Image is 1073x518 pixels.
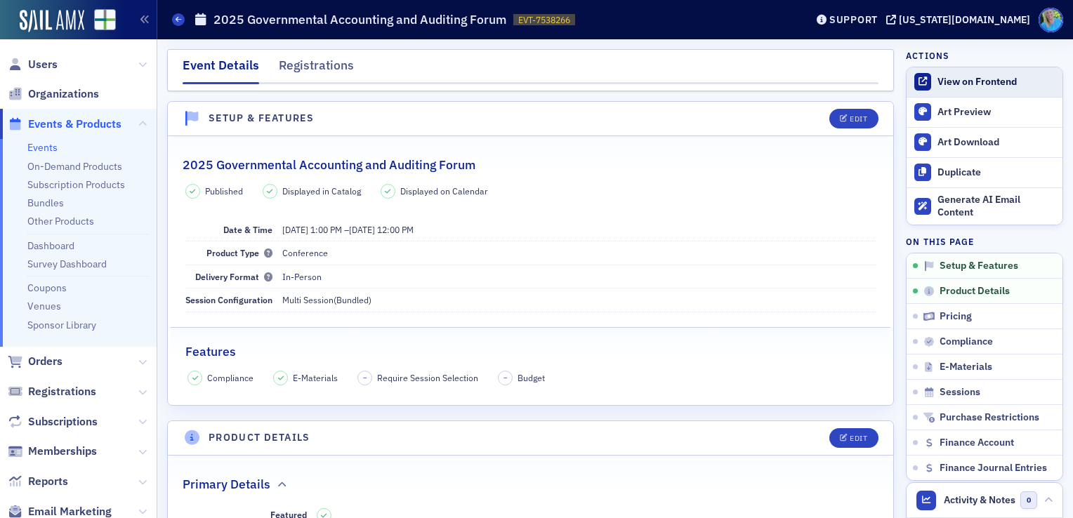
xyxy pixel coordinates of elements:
a: Bundles [27,197,64,209]
span: Product Type [206,247,272,258]
img: SailAMX [94,9,116,31]
span: Date & Time [223,224,272,235]
span: Compliance [940,336,993,348]
a: Users [8,57,58,72]
a: Coupons [27,281,67,294]
h4: On this page [906,235,1063,248]
span: Compliance [207,371,254,384]
h4: Setup & Features [209,111,314,126]
div: Art Preview [937,106,1055,119]
span: Activity & Notes [944,493,1015,507]
button: [US_STATE][DOMAIN_NAME] [886,15,1035,25]
button: Duplicate [907,157,1062,187]
span: Budget [518,371,545,384]
a: Organizations [8,86,99,102]
span: In-Person [282,271,322,282]
div: Duplicate [937,166,1055,179]
a: Venues [27,300,61,312]
span: 0 [1020,491,1038,509]
a: View on Frontend [907,67,1062,97]
div: Registrations [279,56,354,82]
h1: 2025 Governmental Accounting and Auditing Forum [213,11,506,28]
span: Sessions [940,386,980,399]
span: Product Details [940,285,1010,298]
dd: – [282,218,876,241]
a: On-Demand Products [27,160,122,173]
a: Art Download [907,127,1062,157]
span: Pricing [940,310,972,323]
a: View Homepage [84,9,116,33]
span: [DATE] [282,224,308,235]
h2: Primary Details [183,475,270,493]
span: Delivery Format [195,271,272,282]
span: EVT-7538266 [518,14,570,26]
span: Session Configuration [185,294,272,305]
span: Orders [28,354,62,369]
div: Edit [850,434,867,442]
a: Memberships [8,444,97,459]
time: 1:00 PM [310,224,342,235]
span: Finance Account [940,437,1014,449]
span: [DATE] [349,224,375,235]
a: Orders [8,354,62,369]
span: Conference [282,247,328,258]
a: Registrations [8,384,96,399]
span: Displayed in Catalog [282,185,361,197]
div: Edit [850,115,867,123]
span: Profile [1039,8,1063,32]
button: Edit [829,109,878,128]
time: 12:00 PM [377,224,414,235]
a: Subscription Products [27,178,125,191]
a: Events & Products [8,117,121,132]
div: Event Details [183,56,259,84]
h4: Product Details [209,430,310,445]
a: Survey Dashboard [27,258,107,270]
h4: Actions [906,49,949,62]
span: Registrations [28,384,96,399]
dd: (Bundled) [282,288,876,311]
span: Finance Journal Entries [940,462,1047,474]
span: Multi Session [282,294,334,305]
span: Events & Products [28,117,121,132]
span: Memberships [28,444,97,459]
span: – [503,373,508,383]
span: Reports [28,474,68,489]
a: Reports [8,474,68,489]
div: Generate AI Email Content [937,194,1055,218]
button: Edit [829,428,878,448]
span: Published [205,185,243,197]
img: SailAMX [20,10,84,32]
a: Dashboard [27,239,74,252]
a: Art Preview [907,98,1062,127]
div: Art Download [937,136,1055,149]
a: Other Products [27,215,94,227]
div: [US_STATE][DOMAIN_NAME] [899,13,1030,26]
span: Users [28,57,58,72]
span: Displayed on Calendar [400,185,488,197]
span: E-Materials [940,361,992,373]
div: View on Frontend [937,76,1055,88]
span: E-Materials [293,371,338,384]
span: Require Session Selection [377,371,478,384]
h2: Features [185,343,236,361]
a: Sponsor Library [27,319,96,331]
span: Subscriptions [28,414,98,430]
span: Organizations [28,86,99,102]
a: Events [27,141,58,154]
span: – [363,373,367,383]
h2: 2025 Governmental Accounting and Auditing Forum [183,156,475,174]
span: Purchase Restrictions [940,411,1039,424]
span: Setup & Features [940,260,1018,272]
div: Support [829,13,878,26]
a: Subscriptions [8,414,98,430]
button: Generate AI Email Content [907,187,1062,225]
